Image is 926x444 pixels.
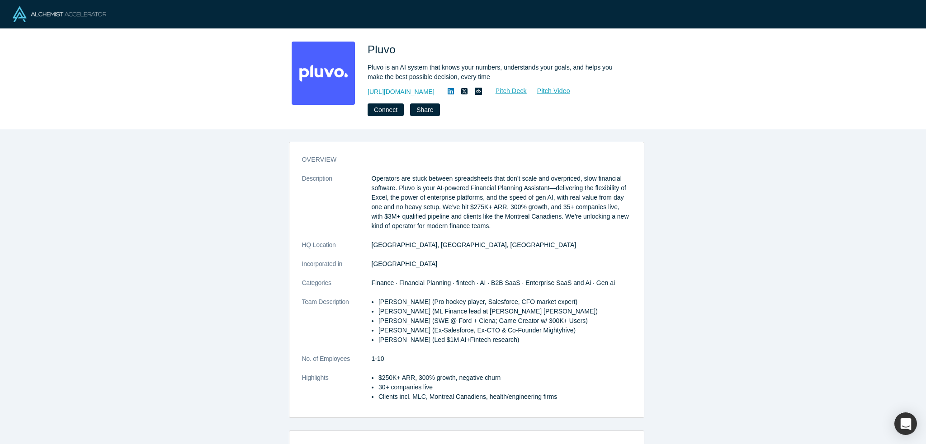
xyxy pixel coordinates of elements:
div: Pluvo is an AI system that knows your numbers, understands your goals, and helps you make the bes... [368,63,621,82]
li: 30+ companies live [378,383,631,392]
span: Pluvo [368,43,399,56]
img: Pluvo's Logo [292,42,355,105]
h3: overview [302,155,619,164]
a: Pitch Deck [486,86,527,96]
li: [PERSON_NAME] (SWE @ Ford + Ciena; Game Creator w/ 300K+ Users) [378,316,631,326]
dd: [GEOGRAPHIC_DATA], [GEOGRAPHIC_DATA], [GEOGRAPHIC_DATA] [372,240,631,250]
dt: Highlights [302,373,372,411]
dt: Description [302,174,372,240]
li: [PERSON_NAME] (Led $1M AI+Fintech research) [378,335,631,345]
dt: No. of Employees [302,354,372,373]
dd: 1-10 [372,354,631,364]
li: [PERSON_NAME] (ML Finance lead at [PERSON_NAME] [PERSON_NAME]) [378,307,631,316]
dt: Incorporated in [302,259,372,278]
button: Share [410,103,439,116]
dt: Categories [302,278,372,297]
a: [URL][DOMAIN_NAME] [368,87,435,97]
a: Pitch Video [527,86,571,96]
p: Operators are stuck between spreadsheets that don’t scale and overpriced, slow financial software... [372,174,631,231]
li: [PERSON_NAME] (Pro hockey player, Salesforce, CFO market expert) [378,297,631,307]
button: Connect [368,103,404,116]
dt: HQ Location [302,240,372,259]
dt: Team Description [302,297,372,354]
span: Finance · Financial Planning · fintech · AI · B2B SaaS · Enterprise SaaS and Ai · Gen ai [372,279,615,286]
li: $250K+ ARR, 300% growth, negative churn [378,373,631,383]
dd: [GEOGRAPHIC_DATA] [372,259,631,269]
img: Alchemist Logo [13,6,106,22]
li: Clients incl. MLC, Montreal Canadiens, health/engineering firms [378,392,631,402]
li: [PERSON_NAME] (Ex-Salesforce, Ex-CTO & Co-Founder Mightyhive) [378,326,631,335]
